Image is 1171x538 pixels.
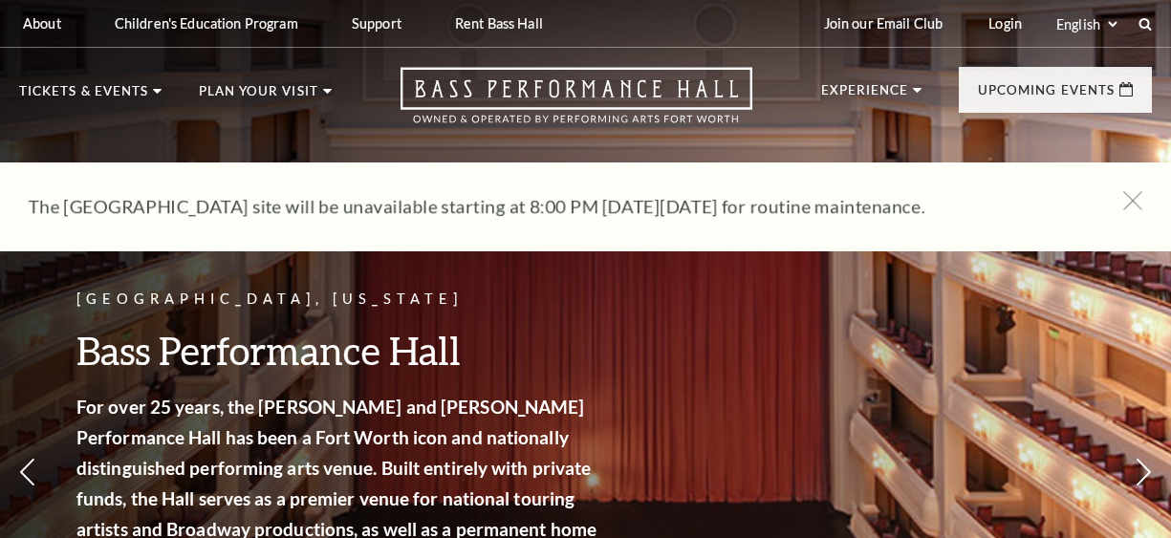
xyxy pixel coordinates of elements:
p: About [23,15,61,32]
p: Tickets & Events [19,85,148,108]
p: Children's Education Program [115,15,298,32]
p: [GEOGRAPHIC_DATA], [US_STATE] [76,288,602,312]
p: The [GEOGRAPHIC_DATA] site will be unavailable starting at 8:00 PM [DATE][DATE] for routine maint... [29,191,1085,222]
select: Select: [1052,15,1120,33]
p: Plan Your Visit [199,85,318,108]
p: Rent Bass Hall [455,15,543,32]
h3: Bass Performance Hall [76,326,602,375]
p: Experience [821,84,909,107]
p: Support [352,15,401,32]
p: Upcoming Events [978,84,1115,107]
